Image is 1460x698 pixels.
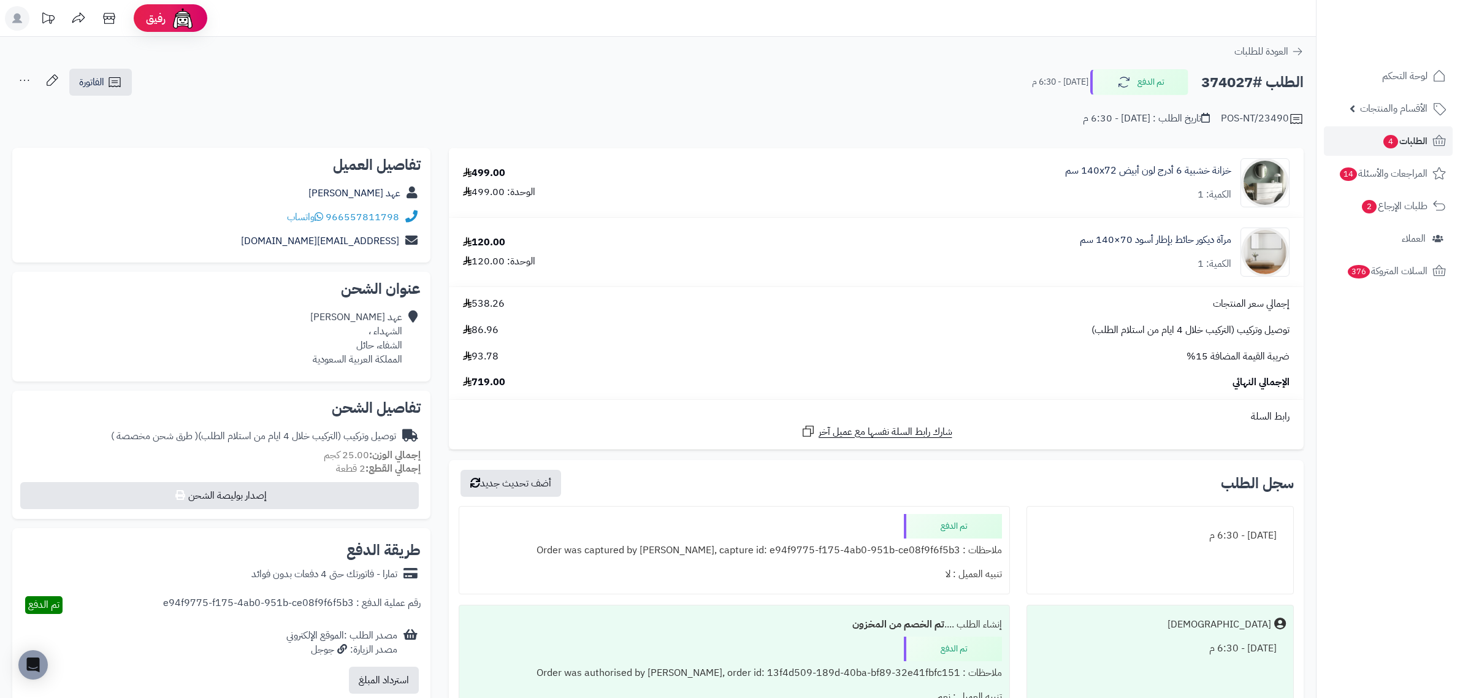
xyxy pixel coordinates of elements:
[1340,167,1357,181] span: 14
[1198,188,1231,202] div: الكمية: 1
[1080,233,1231,247] a: مرآة ديكور حائط بإطار أسود 70×140 سم
[467,661,1002,685] div: ملاحظات : Order was authorised by [PERSON_NAME], order id: 13f4d509-189d-40ba-bf89-32e41fbfc151
[852,617,944,632] b: تم الخصم من المخزون
[111,429,198,443] span: ( طرق شحن مخصصة )
[146,11,166,26] span: رفيق
[467,539,1002,562] div: ملاحظات : Order was captured by [PERSON_NAME], capture id: e94f9775-f175-4ab0-951b-ce08f9f6f5b3
[463,185,535,199] div: الوحدة: 499.00
[1324,256,1453,286] a: السلات المتروكة376
[463,375,505,389] span: 719.00
[1382,67,1428,85] span: لوحة التحكم
[1382,132,1428,150] span: الطلبات
[1241,228,1289,277] img: 1753776948-1-90x90.jpg
[1234,44,1304,59] a: العودة للطلبات
[1234,44,1288,59] span: العودة للطلبات
[1233,375,1290,389] span: الإجمالي النهائي
[463,323,499,337] span: 86.96
[1402,230,1426,247] span: العملاء
[801,424,952,439] a: شارك رابط السلة نفسها مع عميل آخر
[1198,257,1231,271] div: الكمية: 1
[1324,61,1453,91] a: لوحة التحكم
[287,210,323,224] a: واتساب
[1362,200,1377,213] span: 2
[32,6,63,34] a: تحديثات المنصة
[22,401,421,415] h2: تفاصيل الشحن
[1324,126,1453,156] a: الطلبات4
[1065,164,1231,178] a: خزانة خشبية 6 أدرج لون أبيض 140x72 سم
[79,75,104,90] span: الفاتورة
[1348,265,1370,278] span: 376
[467,562,1002,586] div: تنبيه العميل : لا
[1324,159,1453,188] a: المراجعات والأسئلة14
[18,650,48,680] div: Open Intercom Messenger
[22,282,421,296] h2: عنوان الشحن
[1360,100,1428,117] span: الأقسام والمنتجات
[251,567,397,581] div: تمارا - فاتورتك حتى 4 دفعات بدون فوائد
[69,69,132,96] a: الفاتورة
[1324,224,1453,253] a: العملاء
[904,637,1002,661] div: تم الدفع
[904,514,1002,539] div: تم الدفع
[170,6,195,31] img: ai-face.png
[326,210,399,224] a: 966557811798
[1347,263,1428,280] span: السلات المتروكة
[286,629,397,657] div: مصدر الطلب :الموقع الإلكتروني
[1213,297,1290,311] span: إجمالي سعر المنتجات
[461,470,561,497] button: أضف تحديث جديد
[111,429,396,443] div: توصيل وتركيب (التركيب خلال 4 ايام من استلام الطلب)
[819,425,952,439] span: شارك رابط السلة نفسها مع عميل آخر
[1361,198,1428,215] span: طلبات الإرجاع
[336,461,421,476] small: 2 قطعة
[349,667,419,694] button: استرداد المبلغ
[241,234,399,248] a: [EMAIL_ADDRESS][DOMAIN_NAME]
[463,297,505,311] span: 538.26
[1034,524,1286,548] div: [DATE] - 6:30 م
[463,255,535,269] div: الوحدة: 120.00
[1324,191,1453,221] a: طلبات الإرجاع2
[1168,618,1271,632] div: [DEMOGRAPHIC_DATA]
[1091,323,1290,337] span: توصيل وتركيب (التركيب خلال 4 ايام من استلام الطلب)
[1032,76,1088,88] small: [DATE] - 6:30 م
[365,461,421,476] strong: إجمالي القطع:
[163,596,421,614] div: رقم عملية الدفع : e94f9775-f175-4ab0-951b-ce08f9f6f5b3
[1201,70,1304,95] h2: الطلب #374027
[463,236,505,250] div: 120.00
[20,482,419,509] button: إصدار بوليصة الشحن
[463,350,499,364] span: 93.78
[1241,158,1289,207] img: 1746709299-1702541934053-68567865785768-1000x1000-90x90.jpg
[1187,350,1290,364] span: ضريبة القيمة المضافة 15%
[324,448,421,462] small: 25.00 كجم
[1090,69,1188,95] button: تم الدفع
[1377,34,1448,60] img: logo-2.png
[22,158,421,172] h2: تفاصيل العميل
[286,643,397,657] div: مصدر الزيارة: جوجل
[346,543,421,558] h2: طريقة الدفع
[1034,637,1286,661] div: [DATE] - 6:30 م
[1383,135,1398,148] span: 4
[463,166,505,180] div: 499.00
[28,597,59,612] span: تم الدفع
[1221,476,1294,491] h3: سجل الطلب
[1339,165,1428,182] span: المراجعات والأسئلة
[467,613,1002,637] div: إنشاء الطلب ....
[1083,112,1210,126] div: تاريخ الطلب : [DATE] - 6:30 م
[1221,112,1304,126] div: POS-NT/23490
[310,310,402,366] div: عهد [PERSON_NAME] الشهداء ، الشفاء، حائل المملكة العربية السعودية
[454,410,1299,424] div: رابط السلة
[369,448,421,462] strong: إجمالي الوزن:
[308,186,400,201] a: عهد [PERSON_NAME]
